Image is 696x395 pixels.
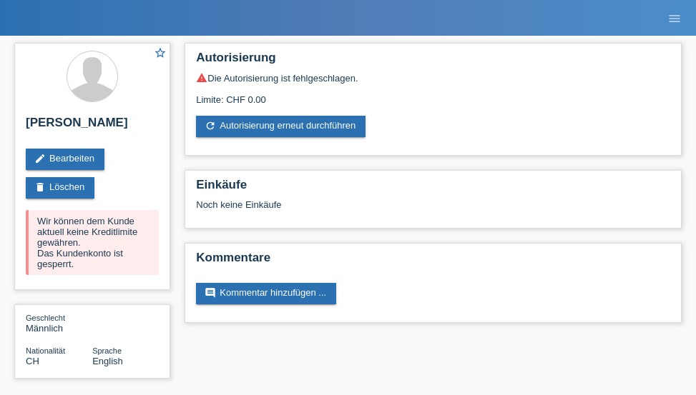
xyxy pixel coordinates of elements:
[26,356,39,366] span: Schweiz
[26,149,104,170] a: editBearbeiten
[196,251,670,272] h2: Kommentare
[196,199,670,221] div: Noch keine Einkäufe
[154,46,167,61] a: star_border
[196,116,366,137] a: refreshAutorisierung erneut durchführen
[26,177,94,199] a: deleteLöschen
[26,116,159,137] h2: [PERSON_NAME]
[26,210,159,275] div: Wir können dem Kunde aktuell keine Kreditlimite gewähren. Das Kundenkonto ist gesperrt.
[154,46,167,59] i: star_border
[205,120,216,131] i: refresh
[196,72,207,84] i: warning
[660,14,689,22] a: menu
[26,312,92,334] div: Männlich
[196,51,670,72] h2: Autorisierung
[26,314,65,322] span: Geschlecht
[92,356,123,366] span: English
[196,72,670,84] div: Die Autorisierung ist fehlgeschlagen.
[196,178,670,199] h2: Einkäufe
[92,346,122,355] span: Sprache
[205,287,216,299] i: comment
[667,11,682,26] i: menu
[34,181,46,193] i: delete
[196,84,670,105] div: Limite: CHF 0.00
[34,153,46,164] i: edit
[196,283,336,304] a: commentKommentar hinzufügen ...
[26,346,65,355] span: Nationalität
